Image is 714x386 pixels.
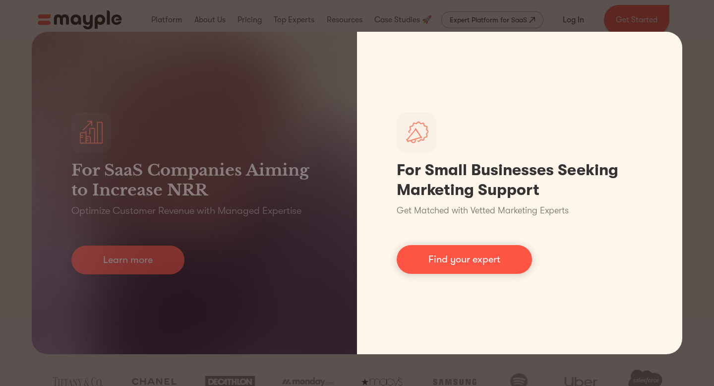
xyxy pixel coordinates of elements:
p: Get Matched with Vetted Marketing Experts [397,204,569,217]
a: Find your expert [397,245,532,274]
a: Learn more [71,246,184,274]
p: Optimize Customer Revenue with Managed Expertise [71,204,301,218]
h3: For SaaS Companies Aiming to Increase NRR [71,160,317,200]
h1: For Small Businesses Seeking Marketing Support [397,160,643,200]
